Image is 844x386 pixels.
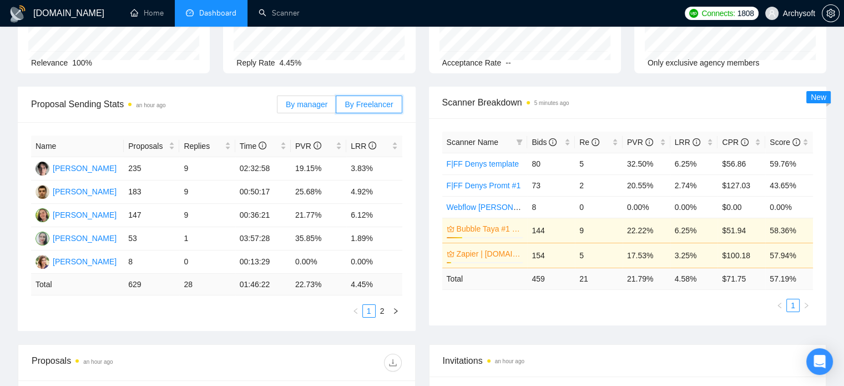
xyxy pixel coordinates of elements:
span: Relevance [31,58,68,67]
td: 21.79 % [623,268,670,289]
td: $127.03 [717,174,765,196]
a: setting [822,9,840,18]
td: 32.50% [623,153,670,174]
time: 5 minutes ago [534,100,569,106]
span: 1808 [737,7,754,19]
td: 22.73 % [291,274,346,295]
td: 2.74% [670,174,718,196]
a: 2 [376,305,388,317]
span: filter [514,134,525,151]
span: Only exclusive agency members [648,58,760,67]
td: 28 [179,274,235,295]
a: searchScanner [259,8,300,18]
span: crown [447,225,454,233]
span: PVR [627,138,653,147]
span: Bids [532,138,557,147]
span: Re [579,138,599,147]
td: 1 [179,227,235,250]
td: 5 [575,243,623,268]
td: 183 [124,181,179,204]
span: LRR [675,138,700,147]
a: AB[PERSON_NAME] [36,210,117,219]
li: Previous Page [349,304,362,318]
time: an hour ago [495,358,524,364]
a: VS[PERSON_NAME] [36,163,117,172]
a: F|FF Denys template [447,159,519,168]
td: 59.76% [765,153,813,174]
span: Score [770,138,800,147]
div: Open Intercom Messenger [806,348,833,375]
li: 2 [376,304,389,318]
td: 4.45 % [346,274,402,295]
td: 8 [124,250,179,274]
span: info-circle [792,138,800,146]
span: 4.45% [280,58,302,67]
td: 0.00% [670,196,718,218]
button: right [800,299,813,312]
a: homeHome [130,8,164,18]
td: 4.58 % [670,268,718,289]
span: info-circle [592,138,599,146]
td: 35.85% [291,227,346,250]
td: 53 [124,227,179,250]
td: 8 [527,196,575,218]
td: 0.00% [623,196,670,218]
span: Scanner Breakdown [442,96,813,109]
td: 80 [527,153,575,174]
span: Dashboard [199,8,236,18]
td: 57.19 % [765,268,813,289]
span: info-circle [259,142,266,149]
div: Proposals [32,354,216,372]
th: Proposals [124,136,179,157]
td: 00:13:29 [235,250,291,274]
th: Replies [179,136,235,157]
span: info-circle [693,138,700,146]
span: info-circle [314,142,321,149]
img: MK [36,232,49,245]
a: MK[PERSON_NAME] [36,233,117,242]
div: [PERSON_NAME] [53,162,117,174]
span: info-circle [368,142,376,149]
span: CPR [722,138,748,147]
li: Next Page [389,304,402,318]
td: $100.18 [717,243,765,268]
td: 235 [124,157,179,181]
span: By manager [286,100,327,109]
td: $0.00 [717,196,765,218]
span: info-circle [645,138,653,146]
td: 20.55% [623,174,670,196]
span: user [768,9,776,17]
span: Reply Rate [236,58,275,67]
td: $ 71.75 [717,268,765,289]
img: VS [36,162,49,176]
td: 0.00% [346,250,402,274]
td: 6.12% [346,204,402,227]
button: download [384,354,402,372]
button: left [773,299,786,312]
td: 17.53% [623,243,670,268]
span: Proposals [128,140,166,152]
li: 1 [362,304,376,318]
td: 9 [179,204,235,227]
span: left [352,308,359,314]
td: 19.15% [291,157,346,181]
span: Acceptance Rate [442,58,502,67]
span: Invitations [443,354,813,368]
td: 2 [575,174,623,196]
button: left [349,304,362,318]
span: setting [822,9,839,18]
span: info-circle [549,138,557,146]
td: 21.77% [291,204,346,227]
span: Connects: [701,7,735,19]
div: [PERSON_NAME] [53,209,117,221]
div: [PERSON_NAME] [53,255,117,268]
td: 57.94% [765,243,813,268]
td: $51.94 [717,218,765,243]
li: Next Page [800,299,813,312]
li: Previous Page [773,299,786,312]
span: crown [447,250,454,258]
a: 1 [787,299,799,312]
td: 9 [179,157,235,181]
span: Scanner Name [447,138,498,147]
td: 0 [179,250,235,274]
